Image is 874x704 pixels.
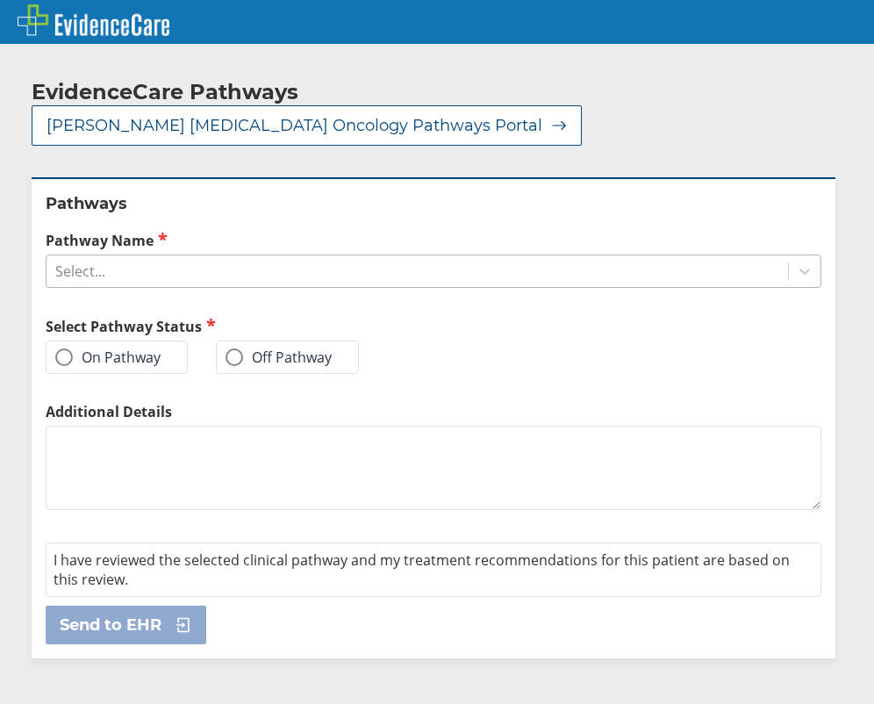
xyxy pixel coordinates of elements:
[32,79,298,105] h2: EvidenceCare Pathways
[47,115,542,136] span: [PERSON_NAME] [MEDICAL_DATA] Oncology Pathways Portal
[55,262,105,281] div: Select...
[32,105,582,146] button: [PERSON_NAME] [MEDICAL_DATA] Oncology Pathways Portal
[46,316,426,336] h2: Select Pathway Status
[46,402,821,421] label: Additional Details
[226,348,332,366] label: Off Pathway
[55,348,161,366] label: On Pathway
[18,4,169,36] img: EvidenceCare
[46,193,821,214] h2: Pathways
[46,606,206,644] button: Send to EHR
[46,230,821,250] label: Pathway Name
[60,614,161,636] span: Send to EHR
[54,550,790,589] span: I have reviewed the selected clinical pathway and my treatment recommendations for this patient a...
